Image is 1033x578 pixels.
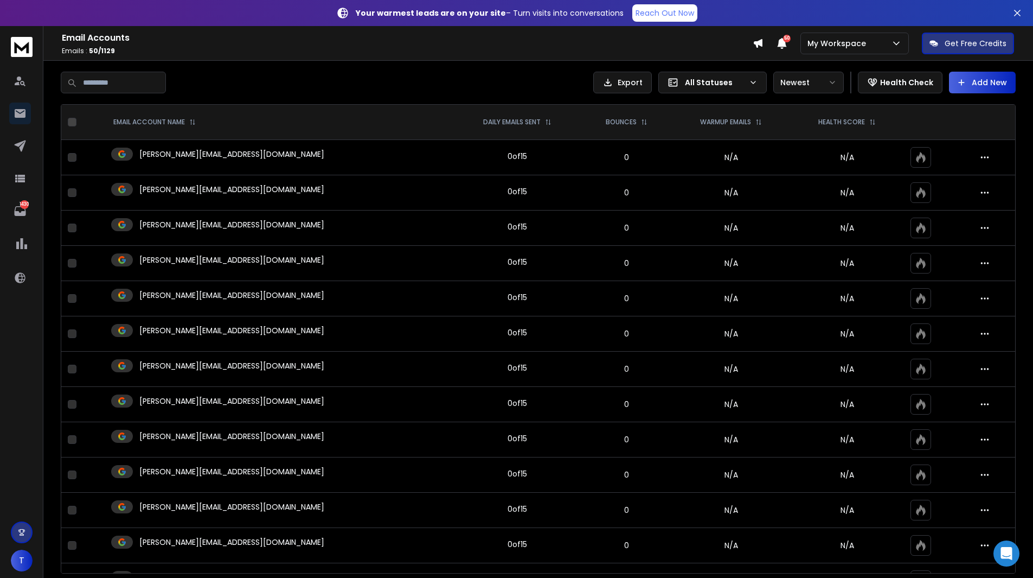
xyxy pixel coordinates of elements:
div: EMAIL ACCOUNT NAME [113,118,196,126]
p: 0 [588,328,665,339]
td: N/A [671,316,791,352]
td: N/A [671,175,791,211]
p: 0 [588,434,665,445]
p: [PERSON_NAME][EMAIL_ADDRESS][DOMAIN_NAME] [139,501,324,512]
p: [PERSON_NAME][EMAIL_ADDRESS][DOMAIN_NAME] [139,290,324,301]
td: N/A [671,493,791,528]
p: N/A [797,328,897,339]
div: 0 of 15 [508,186,527,197]
td: N/A [671,458,791,493]
button: Get Free Credits [922,33,1014,54]
p: 0 [588,293,665,304]
p: Reach Out Now [636,8,694,18]
p: 0 [588,469,665,480]
p: DAILY EMAILS SENT [483,118,541,126]
h1: Email Accounts [62,31,753,45]
a: 1430 [9,200,31,222]
div: 0 of 15 [508,363,527,373]
div: Open Intercom Messenger [993,541,1019,567]
div: 0 of 15 [508,433,527,444]
td: N/A [671,528,791,563]
div: 0 of 15 [508,292,527,303]
p: 0 [588,223,665,233]
button: Health Check [858,72,942,93]
td: N/A [671,211,791,246]
p: N/A [797,293,897,304]
td: N/A [671,246,791,281]
td: N/A [671,352,791,387]
div: 0 of 15 [508,539,527,550]
td: N/A [671,281,791,316]
p: HEALTH SCORE [818,118,865,126]
p: Emails : [62,47,753,55]
p: 1430 [20,200,29,209]
p: [PERSON_NAME][EMAIL_ADDRESS][DOMAIN_NAME] [139,149,324,160]
div: 0 of 15 [508,504,527,515]
p: 0 [588,258,665,269]
p: 0 [588,505,665,516]
td: N/A [671,140,791,175]
td: N/A [671,387,791,422]
p: 0 [588,364,665,374]
button: Export [593,72,652,93]
td: N/A [671,422,791,458]
p: N/A [797,187,897,198]
span: 50 [783,35,791,42]
div: 0 of 15 [508,468,527,479]
p: [PERSON_NAME][EMAIL_ADDRESS][DOMAIN_NAME] [139,184,324,195]
p: N/A [797,223,897,233]
div: 0 of 15 [508,221,527,232]
a: Reach Out Now [632,4,697,22]
p: [PERSON_NAME][EMAIL_ADDRESS][DOMAIN_NAME] [139,325,324,336]
p: – Turn visits into conversations [356,8,624,18]
p: [PERSON_NAME][EMAIL_ADDRESS][DOMAIN_NAME] [139,219,324,230]
p: 0 [588,187,665,198]
p: [PERSON_NAME][EMAIL_ADDRESS][DOMAIN_NAME] [139,537,324,548]
p: Health Check [880,77,933,88]
span: 50 / 1129 [89,46,115,55]
p: [PERSON_NAME][EMAIL_ADDRESS][DOMAIN_NAME] [139,255,324,265]
button: Add New [949,72,1016,93]
p: [PERSON_NAME][EMAIL_ADDRESS][DOMAIN_NAME] [139,431,324,442]
div: 0 of 15 [508,398,527,409]
button: Newest [773,72,844,93]
img: logo [11,37,33,57]
p: 0 [588,399,665,410]
div: 0 of 15 [508,151,527,162]
div: 0 of 15 [508,257,527,268]
p: N/A [797,540,897,551]
p: N/A [797,434,897,445]
p: Get Free Credits [945,38,1006,49]
p: BOUNCES [606,118,637,126]
button: T [11,550,33,571]
p: [PERSON_NAME][EMAIL_ADDRESS][DOMAIN_NAME] [139,396,324,406]
p: All Statuses [685,77,745,88]
p: N/A [797,399,897,410]
p: 0 [588,540,665,551]
p: 0 [588,152,665,163]
p: [PERSON_NAME][EMAIL_ADDRESS][DOMAIN_NAME] [139,360,324,371]
p: N/A [797,152,897,163]
p: [PERSON_NAME][EMAIL_ADDRESS][DOMAIN_NAME] [139,466,324,477]
p: My Workspace [807,38,870,49]
p: N/A [797,364,897,374]
p: WARMUP EMAILS [700,118,751,126]
p: N/A [797,258,897,269]
p: N/A [797,469,897,480]
div: 0 of 15 [508,327,527,338]
strong: Your warmest leads are on your site [356,8,506,18]
p: N/A [797,505,897,516]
